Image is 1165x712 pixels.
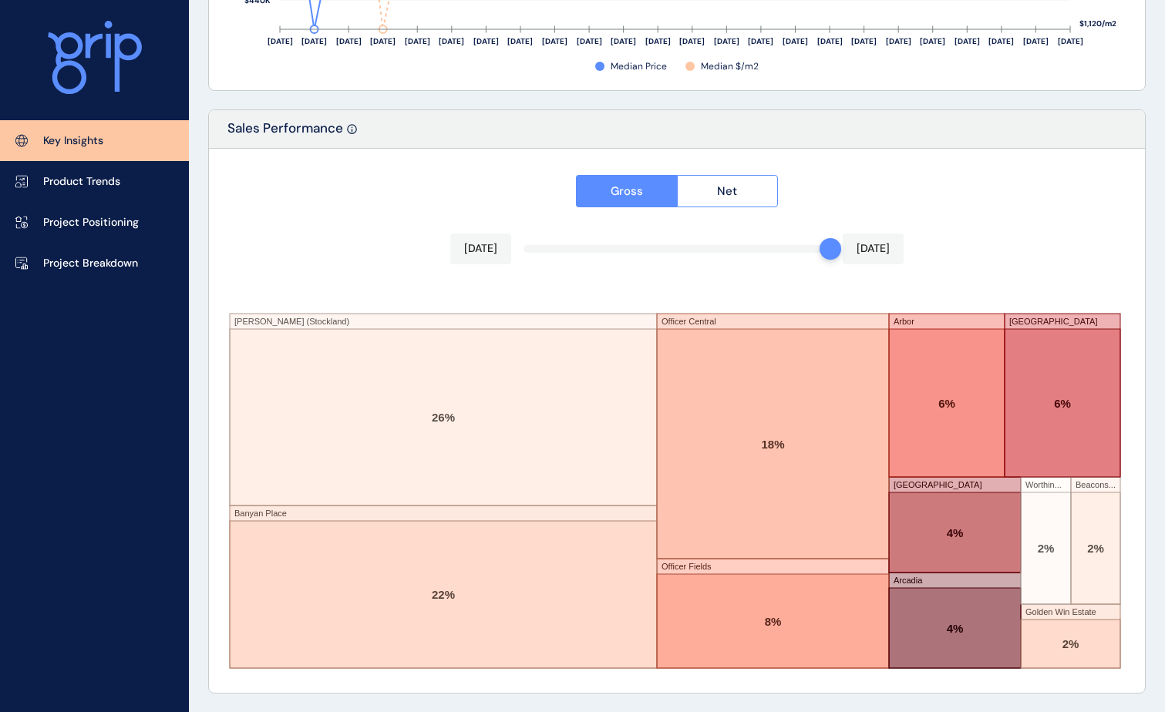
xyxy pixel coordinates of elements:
text: $1,120/m2 [1079,18,1116,29]
p: [DATE] [857,241,890,257]
p: [DATE] [464,241,497,257]
span: Gross [611,183,643,199]
p: Project Positioning [43,215,139,230]
span: Net [717,183,737,199]
p: Product Trends [43,174,120,190]
p: Project Breakdown [43,256,138,271]
p: Key Insights [43,133,103,149]
span: Median Price [611,60,667,73]
p: Sales Performance [227,119,343,148]
span: Median $/m2 [701,60,759,73]
button: Gross [576,175,677,207]
button: Net [677,175,779,207]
